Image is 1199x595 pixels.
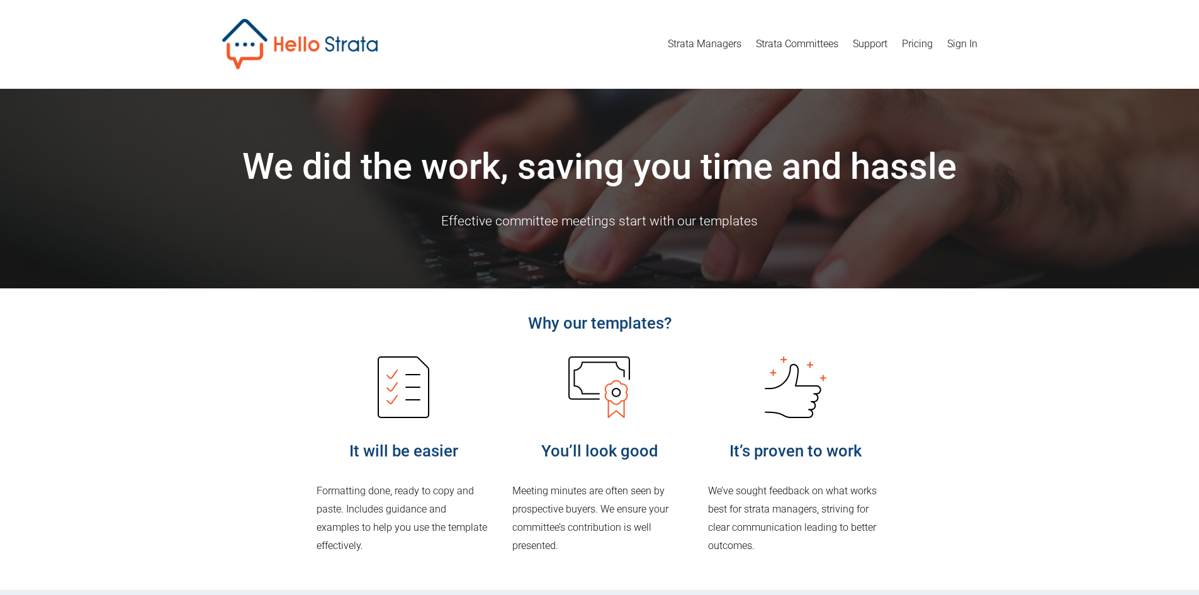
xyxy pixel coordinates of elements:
p: We’ve sought feedback on what works best for strata managers, striving for clear communication le... [708,482,882,555]
h4: It will be easier [317,440,491,462]
h4: Why our templates? [317,312,883,334]
a: Strata Committees [756,34,838,54]
a: Sign In [947,34,977,54]
a: Pricing [902,34,933,54]
a: Strata Managers [668,34,741,54]
p: Meeting minutes are often seen by prospective buyers. We ensure your committee’s contribution is ... [512,482,687,555]
p: Effective committee meetings start with our templates [222,210,977,233]
p: Formatting done, ready to copy and paste. Includes guidance and examples to help you use the temp... [317,482,491,555]
a: Support [853,34,887,54]
h4: It’s proven to work [708,440,882,462]
h4: You’ll look good [512,440,687,462]
h1: We did the work, saving you time and hassle [222,144,977,190]
img: Hello Strata [222,19,378,69]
